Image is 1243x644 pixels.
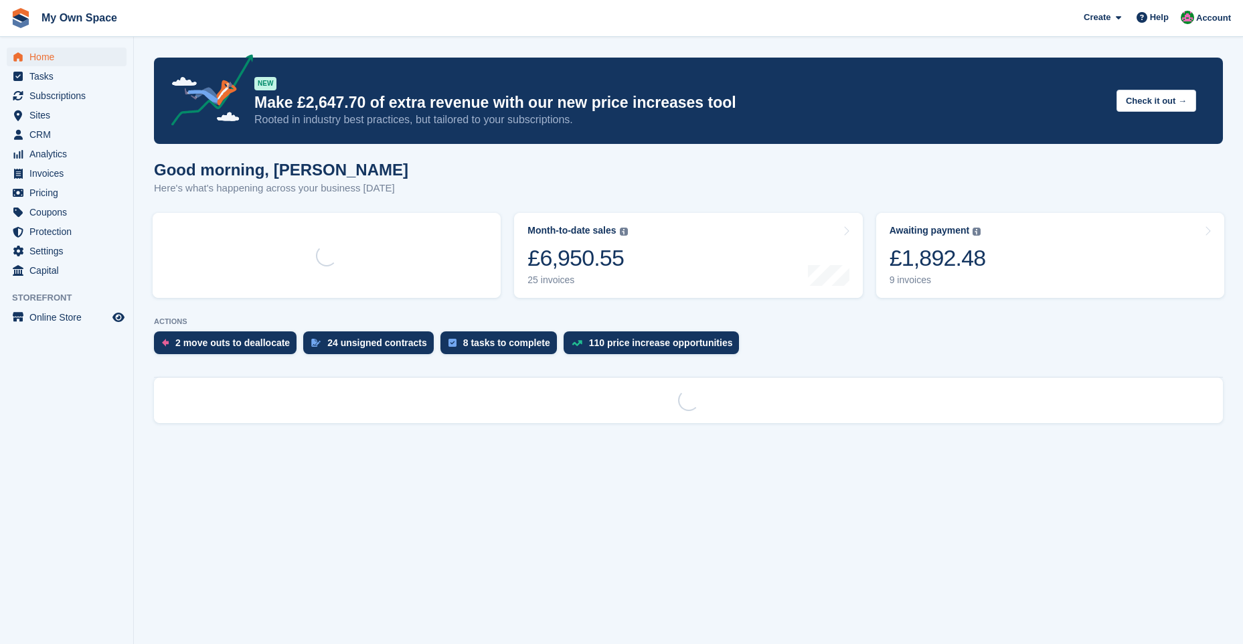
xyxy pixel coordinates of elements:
[7,86,127,105] a: menu
[7,67,127,86] a: menu
[254,77,276,90] div: NEW
[620,228,628,236] img: icon-info-grey-7440780725fd019a000dd9b08b2336e03edf1995a4989e88bcd33f0948082b44.svg
[876,213,1224,298] a: Awaiting payment £1,892.48 9 invoices
[254,112,1106,127] p: Rooted in industry best practices, but tailored to your subscriptions.
[7,164,127,183] a: menu
[7,106,127,125] a: menu
[29,203,110,222] span: Coupons
[572,340,582,346] img: price_increase_opportunities-93ffe204e8149a01c8c9dc8f82e8f89637d9d84a8eef4429ea346261dce0b2c0.svg
[154,317,1223,326] p: ACTIONS
[29,183,110,202] span: Pricing
[973,228,981,236] img: icon-info-grey-7440780725fd019a000dd9b08b2336e03edf1995a4989e88bcd33f0948082b44.svg
[890,225,970,236] div: Awaiting payment
[110,309,127,325] a: Preview store
[29,125,110,144] span: CRM
[7,145,127,163] a: menu
[254,93,1106,112] p: Make £2,647.70 of extra revenue with our new price increases tool
[162,339,169,347] img: move_outs_to_deallocate_icon-f764333ba52eb49d3ac5e1228854f67142a1ed5810a6f6cc68b1a99e826820c5.svg
[29,145,110,163] span: Analytics
[1196,11,1231,25] span: Account
[29,242,110,260] span: Settings
[1181,11,1194,24] img: Lucy Parry
[7,242,127,260] a: menu
[29,222,110,241] span: Protection
[440,331,564,361] a: 8 tasks to complete
[7,183,127,202] a: menu
[527,274,627,286] div: 25 invoices
[7,308,127,327] a: menu
[29,261,110,280] span: Capital
[311,339,321,347] img: contract_signature_icon-13c848040528278c33f63329250d36e43548de30e8caae1d1a13099fd9432cc5.svg
[1150,11,1169,24] span: Help
[1084,11,1110,24] span: Create
[303,331,440,361] a: 24 unsigned contracts
[514,213,862,298] a: Month-to-date sales £6,950.55 25 invoices
[448,339,457,347] img: task-75834270c22a3079a89374b754ae025e5fb1db73e45f91037f5363f120a921f8.svg
[527,225,616,236] div: Month-to-date sales
[890,274,986,286] div: 9 invoices
[564,331,746,361] a: 110 price increase opportunities
[527,244,627,272] div: £6,950.55
[29,48,110,66] span: Home
[11,8,31,28] img: stora-icon-8386f47178a22dfd0bd8f6a31ec36ba5ce8667c1dd55bd0f319d3a0aa187defe.svg
[7,203,127,222] a: menu
[175,337,290,348] div: 2 move outs to deallocate
[154,181,408,196] p: Here's what's happening across your business [DATE]
[7,261,127,280] a: menu
[12,291,133,305] span: Storefront
[160,54,254,131] img: price-adjustments-announcement-icon-8257ccfd72463d97f412b2fc003d46551f7dbcb40ab6d574587a9cd5c0d94...
[36,7,122,29] a: My Own Space
[154,331,303,361] a: 2 move outs to deallocate
[589,337,733,348] div: 110 price increase opportunities
[7,125,127,144] a: menu
[7,48,127,66] a: menu
[463,337,550,348] div: 8 tasks to complete
[154,161,408,179] h1: Good morning, [PERSON_NAME]
[29,86,110,105] span: Subscriptions
[890,244,986,272] div: £1,892.48
[29,67,110,86] span: Tasks
[7,222,127,241] a: menu
[29,164,110,183] span: Invoices
[327,337,427,348] div: 24 unsigned contracts
[29,106,110,125] span: Sites
[29,308,110,327] span: Online Store
[1116,90,1196,112] button: Check it out →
